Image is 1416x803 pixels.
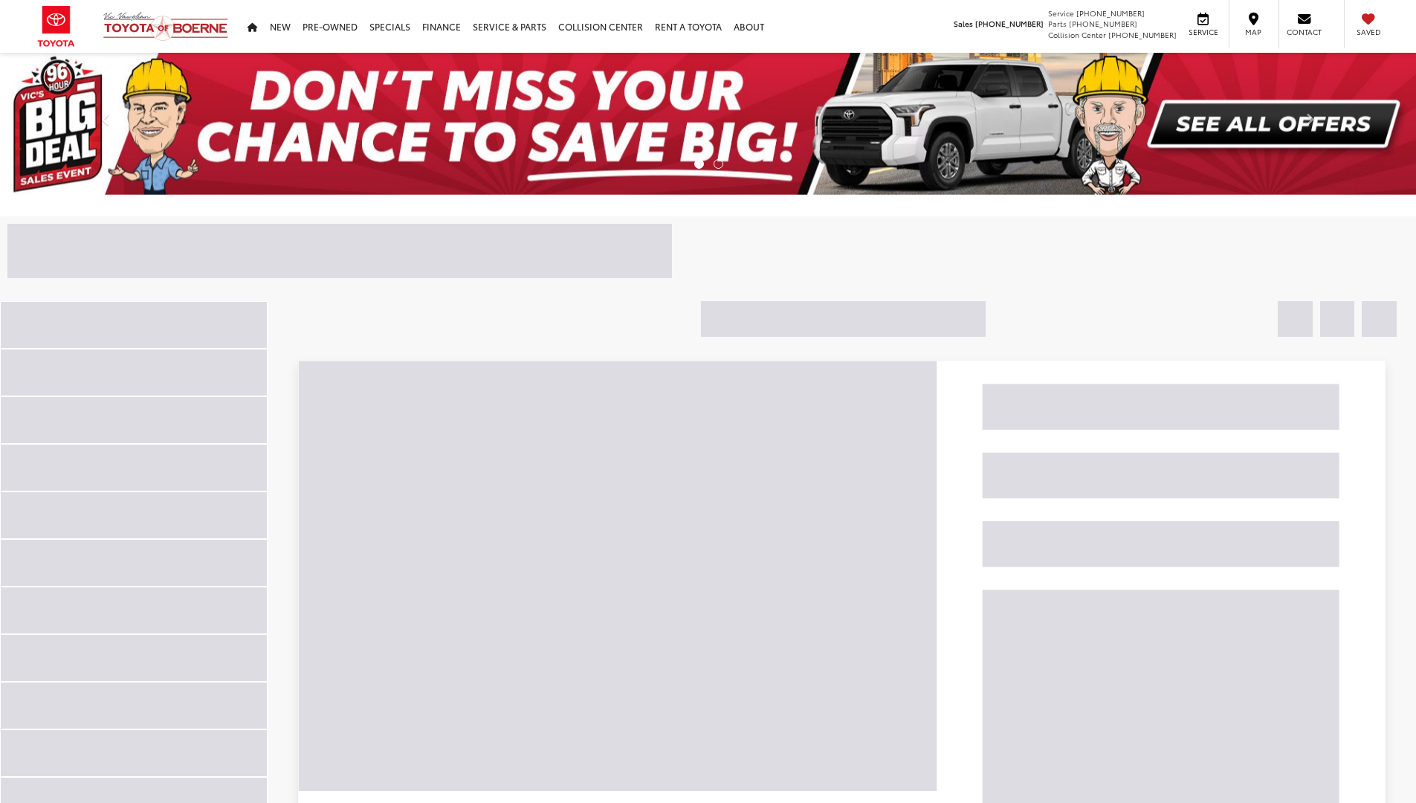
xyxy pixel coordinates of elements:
[1108,29,1177,40] span: [PHONE_NUMBER]
[1048,7,1074,19] span: Service
[1048,29,1106,40] span: Collision Center
[103,11,229,42] img: Vic Vaughan Toyota of Boerne
[1352,27,1385,37] span: Saved
[1048,18,1067,29] span: Parts
[1186,27,1220,37] span: Service
[1237,27,1270,37] span: Map
[1069,18,1137,29] span: [PHONE_NUMBER]
[1287,27,1322,37] span: Contact
[954,18,973,29] span: Sales
[975,18,1044,29] span: [PHONE_NUMBER]
[1076,7,1145,19] span: [PHONE_NUMBER]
